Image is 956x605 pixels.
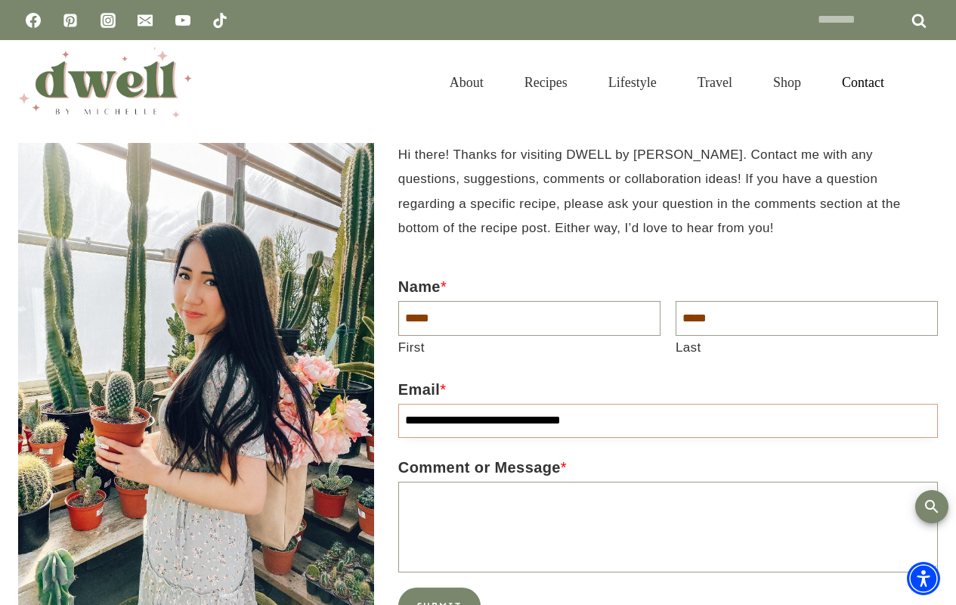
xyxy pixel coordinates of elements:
[504,56,588,109] a: Recipes
[168,5,198,36] a: YouTube
[398,272,938,301] label: Name
[55,5,85,36] a: Pinterest
[93,5,123,36] a: Instagram
[429,56,905,109] nav: Primary Navigation
[907,562,940,595] div: Accessibility Menu
[398,336,661,360] label: First
[398,453,938,482] label: Comment or Message
[676,336,938,360] label: Last
[398,375,938,404] label: Email
[588,56,677,109] a: Lifestyle
[18,5,48,36] a: Facebook
[130,5,160,36] a: Email
[205,5,235,36] a: TikTok
[753,56,821,109] a: Shop
[677,56,753,109] a: Travel
[18,48,192,117] img: DWELL by michelle
[398,143,938,240] p: Hi there! Thanks for visiting DWELL by [PERSON_NAME]. Contact me with any questions, suggestions,...
[821,56,905,109] a: Contact
[429,56,504,109] a: About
